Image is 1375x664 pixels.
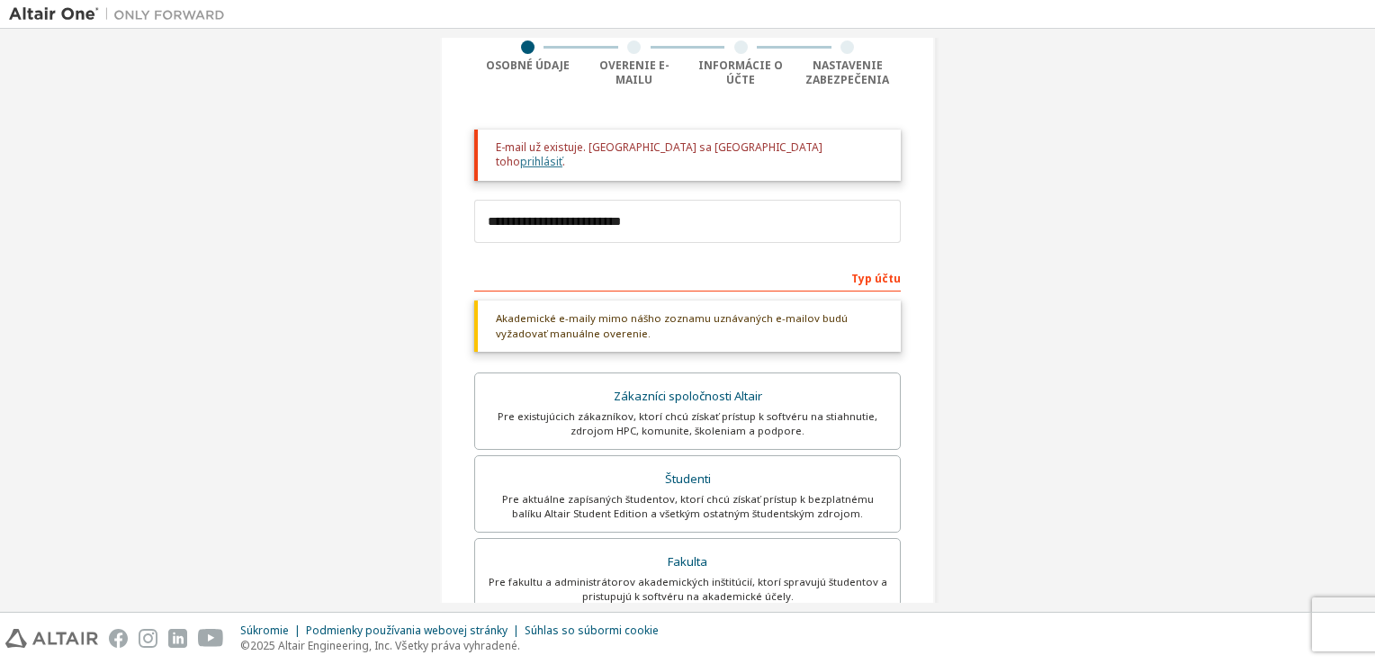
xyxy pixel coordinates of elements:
img: altair_logo.svg [5,629,98,648]
div: Overenie e-mailu [581,58,688,87]
div: Osobné údaje [474,58,581,73]
div: Podmienky používania webovej stránky [306,624,525,638]
img: Altair One [9,5,234,23]
div: Fakulta [486,550,889,575]
div: Typ účtu [474,263,901,292]
div: Študenti [486,467,889,492]
div: Pre aktuálne zapísaných študentov, ktorí chcú získať prístup k bezplatnému balíku Altair Student ... [486,492,889,521]
div: Nastavenie zabezpečenia [795,58,902,87]
font: 2025 Altair Engineering, Inc. Všetky práva vyhradené. [250,638,520,653]
div: Pre existujúcich zákazníkov, ktorí chcú získať prístup k softvéru na stiahnutie, zdrojom HPC, kom... [486,409,889,438]
img: instagram.svg [139,629,157,648]
div: Súkromie [240,624,306,638]
p: © [240,638,670,653]
div: Akademické e-maily mimo nášho zoznamu uznávaných e-mailov budú vyžadovať manuálne overenie. [474,301,901,352]
div: Zákazníci spoločnosti Altair [486,384,889,409]
div: Informácie o účte [687,58,795,87]
img: linkedin.svg [168,629,187,648]
img: facebook.svg [109,629,128,648]
div: Súhlas so súbormi cookie [525,624,670,638]
img: youtube.svg [198,629,224,648]
div: Pre fakultu a administrátorov akademických inštitúcií, ktorí spravujú študentov a pristupujú k so... [486,575,889,604]
a: prihlásiť [520,154,562,169]
div: E-mail už existuje. [GEOGRAPHIC_DATA] sa [GEOGRAPHIC_DATA] toho . [496,140,886,170]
